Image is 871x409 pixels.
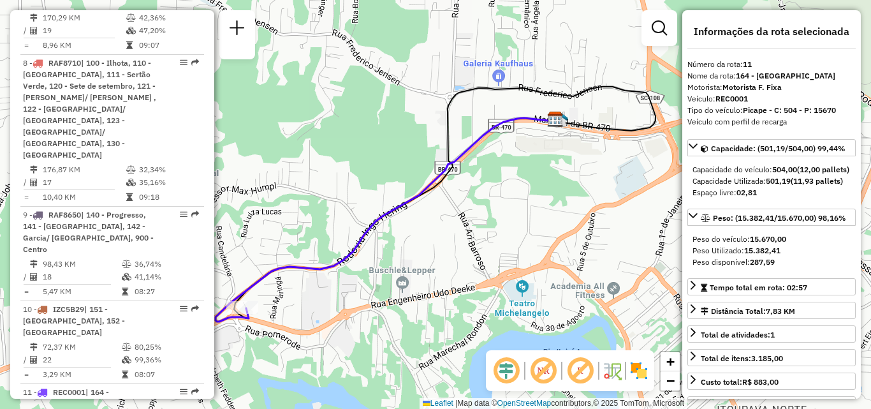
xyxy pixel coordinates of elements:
td: = [23,191,29,204]
i: Distância Total [30,260,38,268]
td: 47,20% [138,24,199,37]
a: Peso: (15.382,41/15.670,00) 98,16% [687,209,856,226]
div: Capacidade: (501,19/504,00) 99,44% [687,159,856,204]
strong: 15.382,41 [744,246,780,255]
a: Total de itens:3.185,00 [687,349,856,366]
h4: Informações da rota selecionada [687,26,856,38]
div: Peso Utilizado: [692,245,851,257]
div: Motorista: [687,82,856,93]
i: % de utilização da cubagem [126,27,136,34]
span: 7,83 KM [766,306,795,316]
strong: Motorista F. Fixa [722,82,782,92]
span: RAF8710 [48,58,81,68]
div: Veículo com perfil de recarga [687,116,856,128]
td: 09:18 [138,191,199,204]
div: Número da rota: [687,59,856,70]
em: Rota exportada [191,388,199,396]
span: − [666,373,675,389]
a: Nova sessão e pesquisa [224,15,250,44]
span: REC0001 [53,387,85,397]
td: 72,37 KM [42,341,121,353]
span: 10 - [23,304,125,337]
img: Exibir/Ocultar setores [629,361,649,381]
strong: 15.670,00 [750,234,786,244]
img: CDD Blumenau [547,111,564,128]
strong: REC0001 [715,94,748,103]
div: Capacidade do veículo: [692,164,851,175]
span: | 140 - Progresso, 141 - [GEOGRAPHIC_DATA], 142 - Garcia/ [GEOGRAPHIC_DATA], 900 - Centro [23,210,154,254]
i: Distância Total [30,14,38,22]
td: 19 [42,24,126,37]
i: % de utilização da cubagem [122,356,131,364]
a: Tempo total em rota: 02:57 [687,278,856,295]
strong: 287,59 [750,257,775,267]
span: | [455,399,457,408]
td: 42,36% [138,11,199,24]
div: Custo total: [701,376,779,388]
td: 80,25% [134,341,198,353]
em: Rota exportada [191,59,199,66]
div: Map data © contributors,© 2025 TomTom, Microsoft [420,398,687,409]
span: Peso: (15.382,41/15.670,00) 98,16% [713,213,846,223]
td: 170,29 KM [42,11,126,24]
span: 9 - [23,210,154,254]
td: 3,29 KM [42,368,121,381]
td: 36,74% [134,258,198,271]
div: Veículo: [687,93,856,105]
i: Total de Atividades [30,27,38,34]
i: % de utilização do peso [126,14,136,22]
div: Tipo do veículo: [687,105,856,116]
i: Tempo total em rota [122,288,128,295]
i: % de utilização da cubagem [122,273,131,281]
a: OpenStreetMap [497,399,552,408]
span: Tempo total em rota: 02:57 [710,283,807,292]
a: Zoom out [661,371,680,390]
i: % de utilização do peso [122,260,131,268]
em: Rota exportada [191,305,199,313]
strong: 11 [743,59,752,69]
div: Espaço livre: [692,187,851,198]
i: Tempo total em rota [126,193,133,201]
strong: 1 [770,330,775,339]
td: / [23,24,29,37]
i: Tempo total em rota [126,41,133,49]
i: Total de Atividades [30,356,38,364]
a: Exibir filtros [647,15,672,41]
span: + [666,353,675,369]
td: 17 [42,176,126,189]
strong: 501,19 [766,176,791,186]
em: Opções [180,388,187,396]
i: % de utilização do peso [122,343,131,351]
td: 08:27 [134,285,198,298]
i: Total de Atividades [30,179,38,186]
i: % de utilização do peso [126,166,136,174]
span: Ocultar deslocamento [491,355,522,386]
i: Distância Total [30,166,38,174]
span: Total de atividades: [701,330,775,339]
span: | 151 - [GEOGRAPHIC_DATA], 152 - [GEOGRAPHIC_DATA] [23,304,125,337]
td: 5,47 KM [42,285,121,298]
div: Distância Total: [701,306,795,317]
td: 176,87 KM [42,163,126,176]
td: / [23,176,29,189]
span: 11 - [23,387,109,408]
img: Fluxo de ruas [602,361,622,381]
span: RAF8650 [48,210,81,219]
span: Peso do veículo: [692,234,786,244]
td: 32,34% [138,163,199,176]
span: Capacidade: (501,19/504,00) 99,44% [711,144,845,153]
strong: Picape - C: 504 - P: 15670 [743,105,836,115]
strong: 02,81 [736,188,757,197]
i: Total de Atividades [30,273,38,281]
em: Rota exportada [191,211,199,218]
span: | 100 - Ilhota, 110 - [GEOGRAPHIC_DATA], 111 - Sertão Verde, 120 - Sete de setembro, 121 - [PERSO... [23,58,156,160]
td: 10,40 KM [42,191,126,204]
span: Exibir rótulo [565,355,596,386]
div: Nome da rota: [687,70,856,82]
td: = [23,39,29,52]
td: 35,16% [138,176,199,189]
div: Total de itens: [701,353,783,364]
em: Opções [180,211,187,218]
td: 98,43 KM [42,258,121,271]
span: 8 - [23,58,156,160]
